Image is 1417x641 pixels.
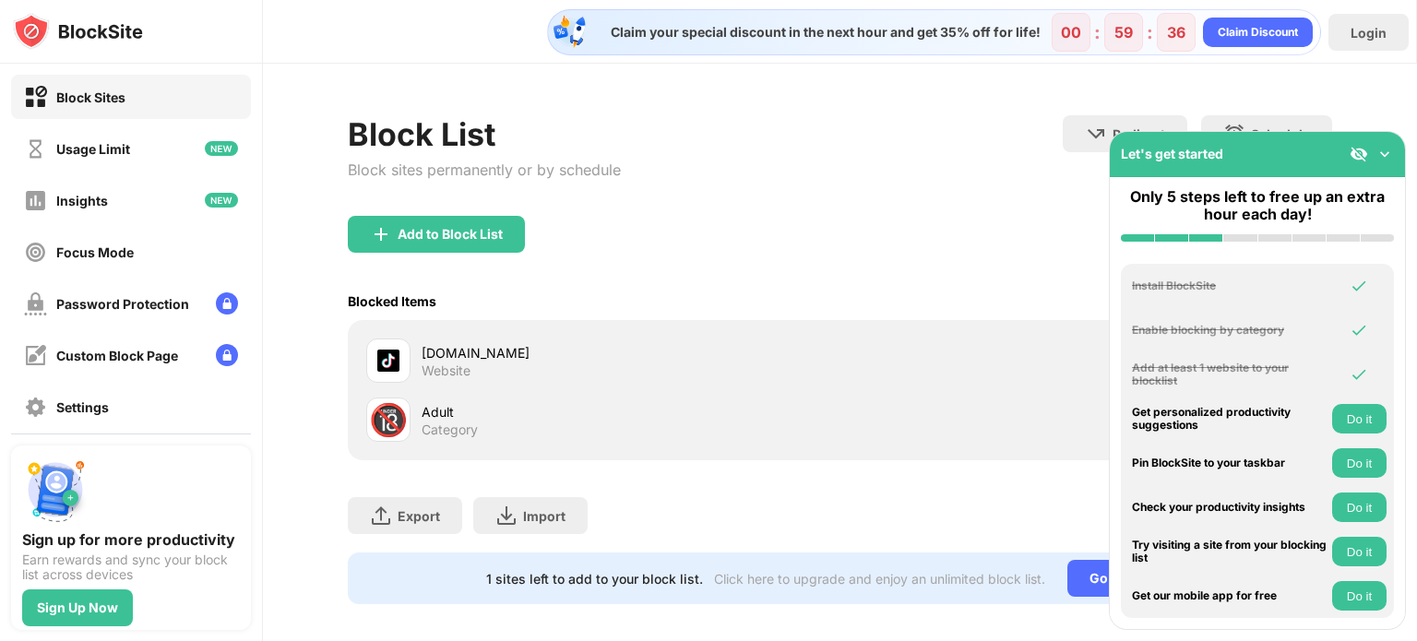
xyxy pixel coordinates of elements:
div: Add to Block List [398,227,503,242]
div: 36 [1167,23,1185,42]
button: Do it [1332,537,1387,566]
div: Redirect [1113,126,1165,142]
div: Enable blocking by category [1132,324,1328,337]
button: Do it [1332,404,1387,433]
div: 1 sites left to add to your block list. [486,571,703,587]
div: Custom Block Page [56,348,178,363]
img: customize-block-page-off.svg [24,344,47,367]
div: Check your productivity insights [1132,501,1328,514]
div: Blocked Items [348,293,436,309]
div: Click here to upgrade and enjoy an unlimited block list. [714,571,1045,587]
div: : [1143,18,1157,47]
div: Earn rewards and sync your block list across devices [22,552,240,582]
button: Do it [1332,448,1387,478]
img: settings-off.svg [24,396,47,419]
div: Add at least 1 website to your blocklist [1132,362,1328,388]
button: Do it [1332,493,1387,522]
div: Category [422,421,478,438]
img: focus-off.svg [24,241,47,264]
div: 59 [1114,23,1133,42]
img: omni-check.svg [1350,321,1368,339]
div: Password Protection [56,296,189,312]
div: Sign up for more productivity [22,530,240,549]
img: insights-off.svg [24,189,47,212]
div: 00 [1061,23,1081,42]
div: Let's get started [1121,146,1223,161]
div: Sign Up Now [37,600,118,615]
img: lock-menu.svg [216,292,238,315]
img: lock-menu.svg [216,344,238,366]
div: Block sites permanently or by schedule [348,160,621,179]
div: Go Unlimited [1067,560,1194,597]
div: Get our mobile app for free [1132,589,1328,602]
img: new-icon.svg [205,141,238,156]
img: logo-blocksite.svg [13,13,143,50]
img: new-icon.svg [205,193,238,208]
img: omni-setup-toggle.svg [1375,145,1394,163]
div: Block List [348,115,621,153]
div: Claim Discount [1218,23,1298,42]
img: block-on.svg [24,86,47,109]
img: omni-check.svg [1350,365,1368,384]
div: Settings [56,399,109,415]
img: favicons [377,350,399,372]
div: Focus Mode [56,244,134,260]
div: Schedule [1251,126,1310,142]
div: Adult [422,402,839,421]
div: Claim your special discount in the next hour and get 35% off for life! [600,24,1041,41]
img: omni-check.svg [1350,277,1368,295]
div: Get personalized productivity suggestions [1132,406,1328,433]
div: [DOMAIN_NAME] [422,343,839,362]
img: password-protection-off.svg [24,292,47,315]
div: Block Sites [56,89,125,105]
button: Do it [1332,581,1387,611]
div: Import [523,508,566,524]
div: Insights [56,193,108,208]
div: Only 5 steps left to free up an extra hour each day! [1121,188,1394,223]
div: Export [398,508,440,524]
div: 🔞 [369,401,408,439]
div: Try visiting a site from your blocking list [1132,539,1328,565]
div: Install BlockSite [1132,279,1328,292]
div: Usage Limit [56,141,130,157]
div: : [1090,18,1104,47]
div: Login [1351,25,1387,41]
img: time-usage-off.svg [24,137,47,160]
img: eye-not-visible.svg [1350,145,1368,163]
img: specialOfferDiscount.svg [552,14,589,51]
div: Website [422,362,470,379]
div: Pin BlockSite to your taskbar [1132,457,1328,469]
img: push-signup.svg [22,457,89,523]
